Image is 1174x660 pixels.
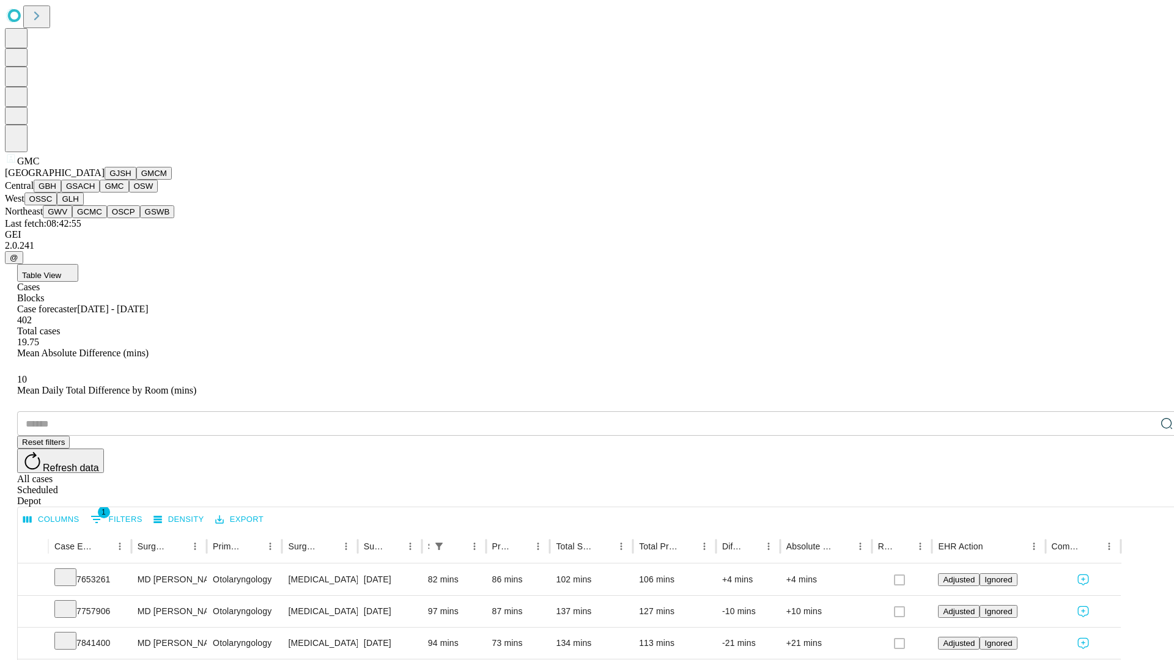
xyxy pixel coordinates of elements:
[169,538,186,555] button: Sort
[186,538,204,555] button: Menu
[34,180,61,193] button: GBH
[639,628,710,659] div: 113 mins
[105,167,136,180] button: GJSH
[54,541,93,551] div: Case Epic Id
[895,538,912,555] button: Sort
[212,510,267,529] button: Export
[213,596,276,627] div: Otolaryngology
[245,538,262,555] button: Sort
[1084,538,1101,555] button: Sort
[77,304,148,314] span: [DATE] - [DATE]
[17,449,104,473] button: Refresh data
[364,628,416,659] div: [DATE]
[786,564,866,595] div: +4 mins
[111,538,128,555] button: Menu
[72,205,107,218] button: GCMC
[938,637,980,650] button: Adjusted
[449,538,466,555] button: Sort
[213,628,276,659] div: Otolaryngology
[980,605,1017,618] button: Ignored
[213,564,276,595] div: Otolaryngology
[288,596,351,627] div: [MEDICAL_DATA] DIRECT STRIPPING VOCAL CORD WITH MICROSCOPE
[430,538,448,555] div: 1 active filter
[512,538,530,555] button: Sort
[943,639,975,648] span: Adjusted
[57,193,83,205] button: GLH
[492,564,544,595] div: 86 mins
[428,596,480,627] div: 97 mins
[639,541,677,551] div: Total Predicted Duration
[722,541,742,551] div: Difference
[138,596,201,627] div: MD [PERSON_NAME] [PERSON_NAME] Md
[5,240,1169,251] div: 2.0.241
[938,541,983,551] div: EHR Action
[786,541,833,551] div: Absolute Difference
[938,605,980,618] button: Adjusted
[17,326,60,336] span: Total cases
[385,538,402,555] button: Sort
[980,637,1017,650] button: Ignored
[938,573,980,586] button: Adjusted
[20,510,83,529] button: Select columns
[943,575,975,584] span: Adjusted
[696,538,713,555] button: Menu
[17,315,32,325] span: 402
[428,541,429,551] div: Scheduled In Room Duration
[5,229,1169,240] div: GEI
[1101,538,1118,555] button: Menu
[556,564,627,595] div: 102 mins
[402,538,419,555] button: Menu
[984,607,1012,616] span: Ignored
[786,628,866,659] div: +21 mins
[912,538,929,555] button: Menu
[61,180,100,193] button: GSACH
[878,541,894,551] div: Resolved in EHR
[984,639,1012,648] span: Ignored
[288,628,351,659] div: [MEDICAL_DATA] REMOVAL TUMOR MICROSCOPE AND RECONSTRUCTION
[24,570,42,591] button: Expand
[984,538,1002,555] button: Sort
[54,596,125,627] div: 7757906
[743,538,760,555] button: Sort
[530,538,547,555] button: Menu
[17,264,78,282] button: Table View
[5,180,34,191] span: Central
[679,538,696,555] button: Sort
[338,538,355,555] button: Menu
[722,596,774,627] div: -10 mins
[17,436,70,449] button: Reset filters
[87,510,146,529] button: Show filters
[364,564,416,595] div: [DATE]
[428,564,480,595] div: 82 mins
[5,206,43,216] span: Northeast
[492,628,544,659] div: 73 mins
[129,180,158,193] button: OSW
[100,180,128,193] button: GMC
[213,541,243,551] div: Primary Service
[5,193,24,204] span: West
[639,596,710,627] div: 127 mins
[5,251,23,264] button: @
[22,438,65,447] span: Reset filters
[22,271,61,280] span: Table View
[556,596,627,627] div: 137 mins
[613,538,630,555] button: Menu
[428,628,480,659] div: 94 mins
[984,575,1012,584] span: Ignored
[138,628,201,659] div: MD [PERSON_NAME] [PERSON_NAME] Md
[786,596,866,627] div: +10 mins
[54,628,125,659] div: 7841400
[288,564,351,595] div: [MEDICAL_DATA] FLEXIBLE DESTRUCTION LESION WITH LASER
[17,385,196,395] span: Mean Daily Total Difference by Room (mins)
[138,541,168,551] div: Surgeon Name
[43,463,99,473] span: Refresh data
[835,538,852,555] button: Sort
[492,541,512,551] div: Predicted In Room Duration
[943,607,975,616] span: Adjusted
[136,167,172,180] button: GMCM
[17,337,39,347] span: 19.75
[556,628,627,659] div: 134 mins
[107,205,140,218] button: OSCP
[5,218,81,229] span: Last fetch: 08:42:55
[94,538,111,555] button: Sort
